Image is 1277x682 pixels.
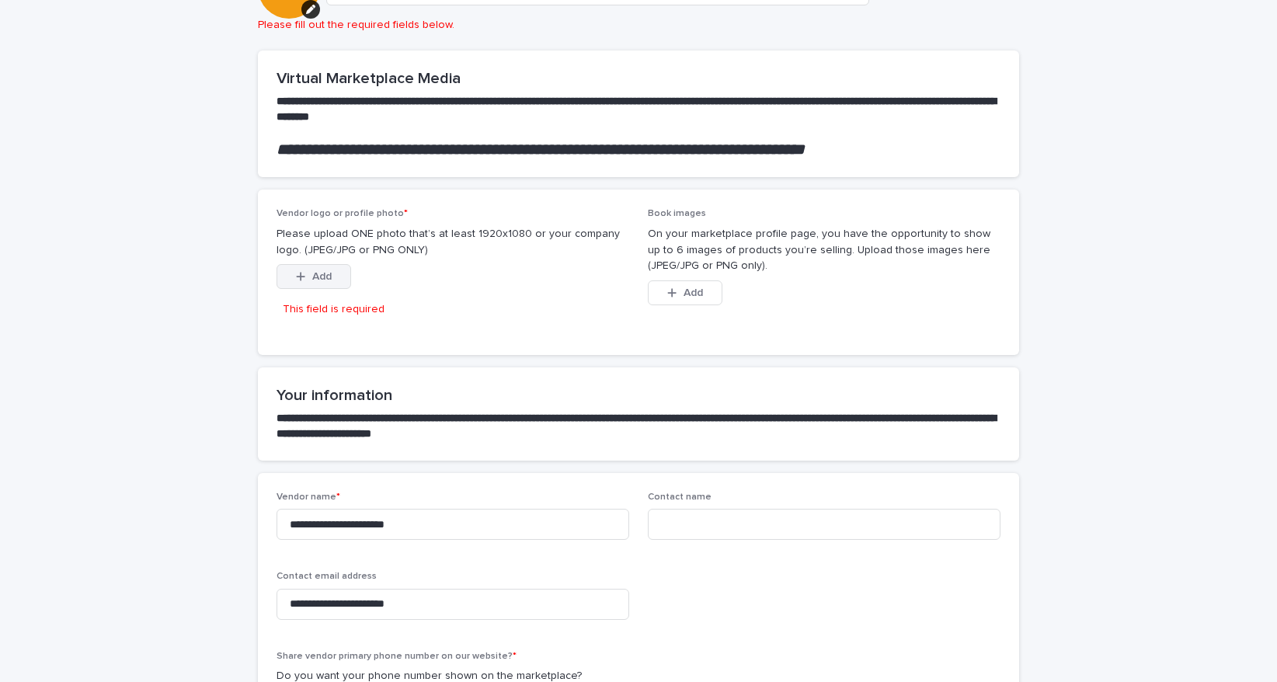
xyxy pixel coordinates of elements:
span: Book images [648,209,706,218]
span: Contact email address [277,572,377,581]
span: Contact name [648,492,712,502]
span: Vendor name [277,492,340,502]
span: Share vendor primary phone number on our website? [277,652,517,661]
span: Add [312,271,332,282]
p: Please upload ONE photo that’s at least 1920x1080 or your company logo. (JPEG/JPG or PNG ONLY) [277,226,629,259]
h2: Virtual Marketplace Media [277,69,1000,88]
span: Vendor logo or profile photo [277,209,408,218]
button: Add [277,264,351,289]
button: Add [648,280,722,305]
p: This field is required [283,301,384,318]
span: Add [684,287,703,298]
p: Please fill out the required fields below. [258,19,1019,32]
h2: Your information [277,386,1000,405]
p: On your marketplace profile page, you have the opportunity to show up to 6 images of products you... [648,226,1000,274]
